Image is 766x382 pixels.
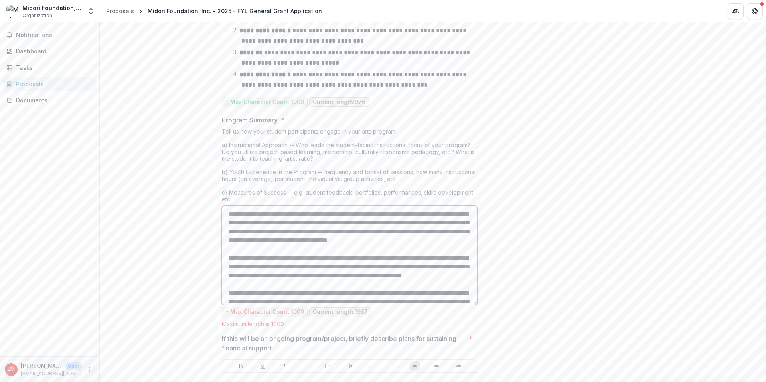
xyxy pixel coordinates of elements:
[367,361,376,371] button: Bullet List
[3,45,96,58] a: Dashboard
[3,94,96,107] a: Documents
[16,63,90,72] div: Tasks
[280,361,289,371] button: Italicize
[22,12,52,19] span: Organization
[222,115,278,125] p: Program Summary
[3,29,96,41] button: Notifications
[85,365,95,374] button: More
[345,361,354,371] button: Heading 2
[22,4,82,12] div: Midori Foundation, Inc.
[222,321,477,327] div: Maximum length is 1000
[16,80,90,88] div: Proposals
[432,361,441,371] button: Align Center
[258,361,267,371] button: Underline
[103,5,137,17] a: Proposals
[106,7,134,15] div: Proposals
[3,61,96,74] a: Tasks
[323,361,333,371] button: Heading 1
[148,7,322,15] div: Midori Foundation, Inc. - 2025 - FYL General Grant Application
[16,96,90,104] div: Documents
[16,32,93,39] span: Notifications
[313,309,368,315] p: Current length: 1937
[16,47,90,55] div: Dashboard
[313,99,365,106] p: Current length: 976
[3,77,96,91] a: Proposals
[236,361,246,371] button: Bold
[410,361,420,371] button: Align Left
[454,361,463,371] button: Align Right
[230,99,304,106] p: Max Character Count: 1000
[222,334,466,353] p: If this will be an ongoing program/project, briefly describe plans for sustaining financial support.
[6,5,19,18] img: Midori Foundation, Inc.
[222,128,477,206] div: Tell us how your student participants engage in your arts program: a) Instructional Approach -- W...
[8,367,15,372] div: Luz MacManus
[21,370,82,377] p: [EMAIL_ADDRESS][DOMAIN_NAME]
[103,5,325,17] nav: breadcrumb
[85,3,97,19] button: Open entity switcher
[301,361,311,371] button: Strike
[21,362,62,370] p: [PERSON_NAME]
[65,362,82,370] p: User
[747,3,763,19] button: Get Help
[230,309,304,315] p: Max Character Count: 1000
[388,361,398,371] button: Ordered List
[728,3,744,19] button: Partners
